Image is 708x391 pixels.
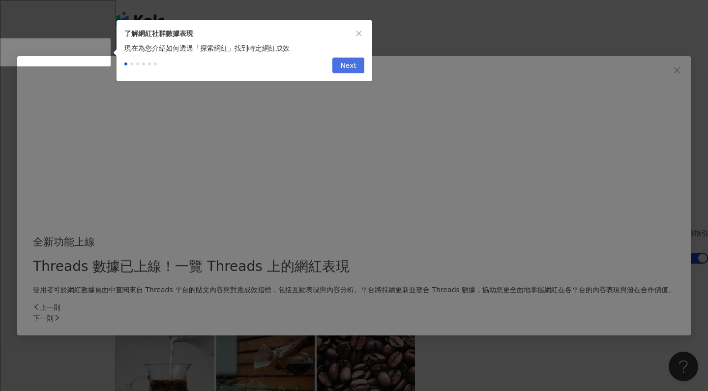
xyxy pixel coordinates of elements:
div: 現在為您介紹如何透過「探索網紅」找到特定網紅成效 [117,43,372,54]
div: 了解網紅社群數據表現 [124,28,364,39]
button: close [354,28,364,39]
button: Next [332,58,364,73]
span: Next [340,58,356,74]
span: close [355,30,362,37]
